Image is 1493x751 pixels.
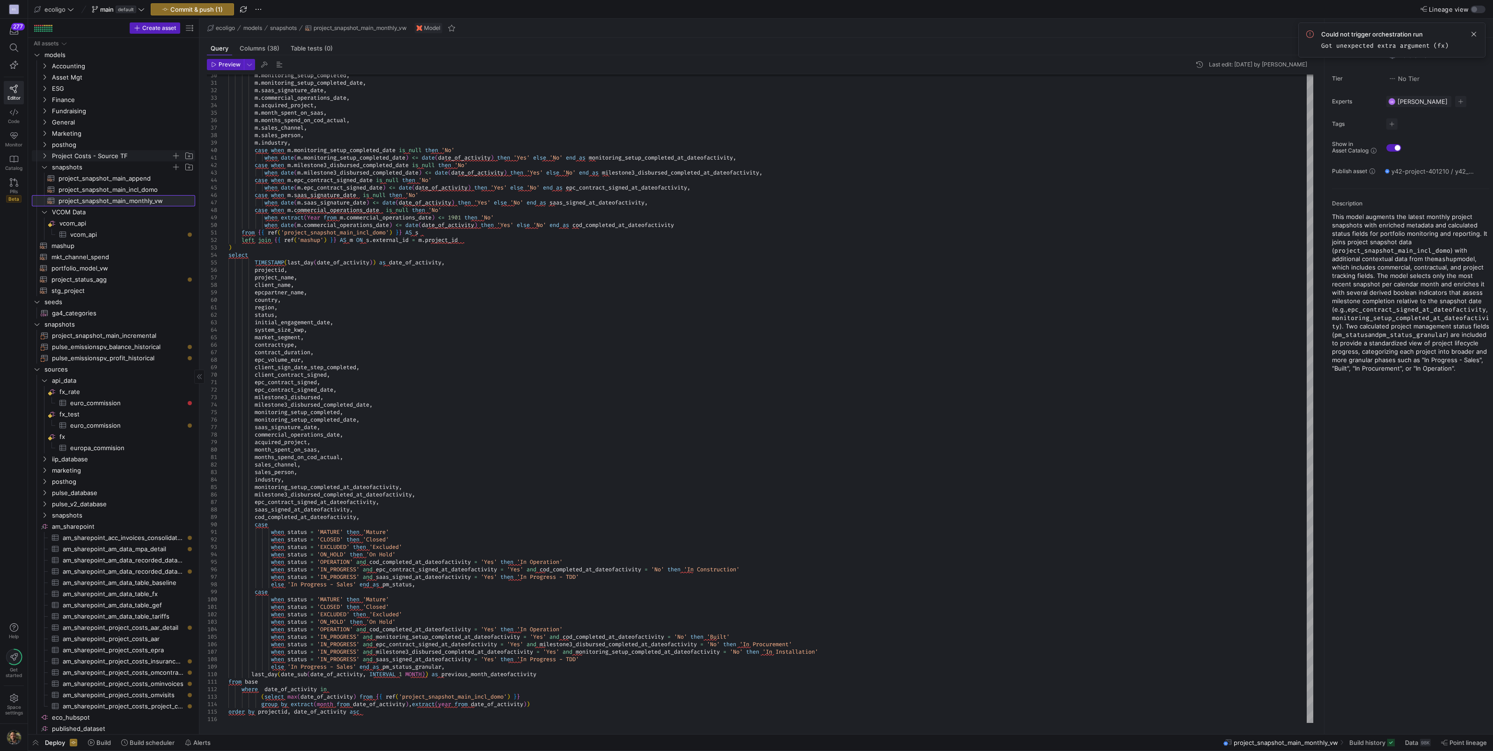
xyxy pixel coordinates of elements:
span: date [281,154,294,161]
span: Beta [6,195,22,203]
div: Press SPACE to select this row. [32,49,195,60]
span: then [425,146,438,154]
span: 'Yes' [527,169,543,176]
span: fx_rate​​​​​​​​ [59,386,194,397]
div: Press SPACE to select this row. [32,139,195,150]
span: vcom_api​​​​​​​​ [59,218,194,229]
a: am_sharepoint_project_costs_ominvoices​​​​​​​​​ [32,678,195,689]
span: , [287,139,291,146]
span: m [255,102,258,109]
span: sales_person [261,131,300,139]
span: ( [294,169,297,176]
div: Press SPACE to select this row. [32,94,195,105]
span: am_sharepoint_am_data_recorded_data_pre_2024​​​​​​​​​ [63,566,184,577]
a: am_sharepoint_am_data_table_tariffs​​​​​​​​​ [32,611,195,622]
span: Table tests [291,45,333,51]
span: 'Yes' [513,154,530,161]
span: Lineage view [1429,6,1469,13]
div: Press SPACE to select this row. [32,161,195,173]
span: . [258,102,261,109]
span: 'No' [549,154,563,161]
span: 'No' [454,161,468,169]
span: . [258,117,261,124]
span: euro_commission​​​​​​​​​ [70,398,184,408]
span: . [258,109,261,117]
div: 41 [207,154,217,161]
button: Build scheduler [117,735,179,751]
a: project_snapshot_main_append​​​​​​​​​​ [32,173,195,184]
span: Marketing [52,128,194,139]
span: m [297,154,300,161]
a: am_sharepoint_project_costs_insurance_claims​​​​​​​​​ [32,656,195,667]
div: 40 [207,146,217,154]
span: as [579,154,585,161]
span: Publish asset [1332,168,1367,175]
span: euro_commission​​​​​​​​​ [70,420,184,431]
span: then [497,154,510,161]
span: acquired_project [261,102,314,109]
div: 37 [207,124,217,131]
span: (0) [324,45,333,51]
span: PRs [10,189,18,194]
div: Press SPACE to select this row. [32,206,195,218]
a: Monitor [4,128,24,151]
img: No tier [1389,75,1396,82]
span: Point lineage [1449,739,1487,746]
span: models [243,25,262,31]
span: Accounting [52,61,194,72]
span: Editor [7,95,21,101]
span: , [304,124,307,131]
span: y42-project-401210 / y42_ecoligo_main / project_snapshot_main_monthly_vw [1391,168,1474,175]
span: , [323,87,327,94]
a: vcom_api​​​​​​​​​ [32,229,195,240]
a: fx_rate​​​​​​​​ [32,386,195,397]
span: Catalog [5,165,22,171]
span: Columns [240,45,279,51]
a: fx​​​​​​​​ [32,431,195,442]
span: snapshots [52,162,171,173]
span: ( [435,154,438,161]
span: m [255,109,258,117]
span: . [258,79,261,87]
a: fx_test​​​​​​​​ [32,408,195,420]
span: , [300,131,304,139]
span: project_status_agg​​​​​​​​​​ [51,274,184,285]
span: am_sharepoint_project_costs_omvisits​​​​​​​​​ [63,690,184,700]
span: mkt_channel_spend​​​​​​​​​​ [51,252,184,262]
span: (38) [267,45,279,51]
a: am_sharepoint_am_data_mpa_detail​​​​​​​​​ [32,543,195,554]
a: am_sharepoint_am_data_recorded_data_pre_2024​​​​​​​​​ [32,566,195,577]
span: pulse_emissionspv_profit_historical​​​​​​​ [52,353,184,364]
span: m [255,124,258,131]
a: pulse_emissionspv_profit_historical​​​​​​​ [32,352,195,364]
div: Press SPACE to select this row. [32,150,195,161]
span: Build history [1349,739,1385,746]
a: am_sharepoint_project_costs_aar​​​​​​​​​ [32,633,195,644]
span: project_snapshot_main_append​​​​​​​​​​ [59,173,184,184]
a: mashup​​​​​​​​​​ [32,240,195,251]
button: No tierNo Tier [1386,73,1422,85]
span: pulse_emissionspv_balance_historical​​​​​​​ [52,342,184,352]
span: main [100,6,114,13]
div: 34 [207,102,217,109]
button: Alerts [181,735,215,751]
span: date [281,169,294,176]
a: Catalog [4,151,24,175]
div: 98K [1420,739,1431,746]
span: month_spent_on_saas [261,109,323,117]
a: project_snapshot_main_incl_domo​​​​​​​​​​ [32,184,195,195]
span: pulse_database [52,488,194,498]
a: Spacesettings [4,690,24,720]
span: . [300,169,304,176]
span: . [258,131,261,139]
span: when [264,154,278,161]
span: ecoligo [44,6,66,13]
div: 31 [207,79,217,87]
button: Data98K [1401,735,1435,751]
button: snapshots [268,22,299,34]
a: am_sharepoint_project_costs_epra​​​​​​​​​ [32,644,195,656]
span: m [297,169,300,176]
button: Help [4,619,24,643]
div: Press SPACE to select this row. [32,117,195,128]
a: am_sharepoint_am_data_table_gef​​​​​​​​​ [32,599,195,611]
